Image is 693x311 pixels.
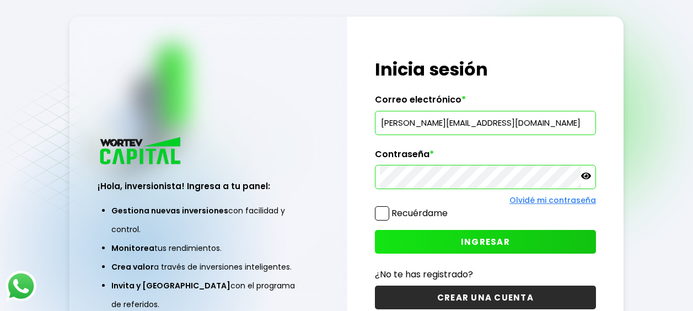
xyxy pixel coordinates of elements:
[380,111,591,135] input: hola@wortev.capital
[111,261,154,272] span: Crea valor
[375,149,596,165] label: Contraseña
[375,286,596,309] button: CREAR UNA CUENTA
[461,236,510,248] span: INGRESAR
[391,207,448,219] label: Recuérdame
[509,195,596,206] a: Olvidé mi contraseña
[111,243,154,254] span: Monitorea
[375,267,596,281] p: ¿No te has registrado?
[111,280,230,291] span: Invita y [GEOGRAPHIC_DATA]
[375,230,596,254] button: INGRESAR
[111,201,305,239] li: con facilidad y control.
[111,205,228,216] span: Gestiona nuevas inversiones
[111,239,305,258] li: tus rendimientos.
[98,180,319,192] h3: ¡Hola, inversionista! Ingresa a tu panel:
[98,136,185,168] img: logo_wortev_capital
[111,258,305,276] li: a través de inversiones inteligentes.
[375,94,596,111] label: Correo electrónico
[375,56,596,83] h1: Inicia sesión
[6,271,36,302] img: logos_whatsapp-icon.242b2217.svg
[375,267,596,309] a: ¿No te has registrado?CREAR UNA CUENTA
